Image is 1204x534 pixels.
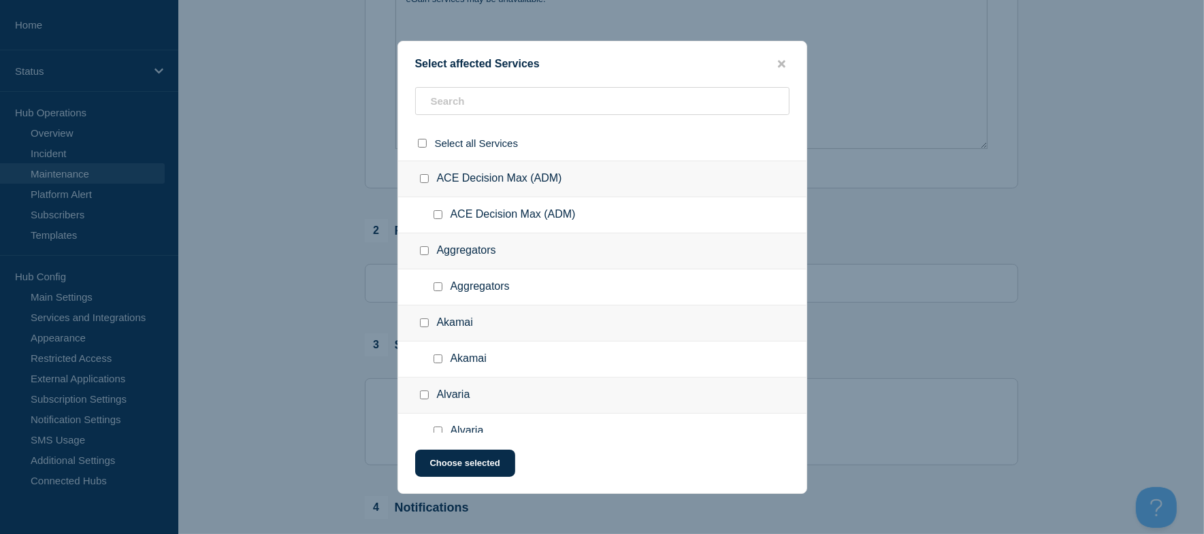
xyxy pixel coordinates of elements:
[435,137,519,149] span: Select all Services
[415,87,790,115] input: Search
[451,352,487,366] span: Akamai
[398,233,807,269] div: Aggregators
[418,139,427,148] input: select all checkbox
[451,424,484,438] span: Alvaria
[398,305,807,341] div: Akamai
[434,427,442,435] input: Alvaria checkbox
[434,354,442,363] input: Akamai checkbox
[434,282,442,291] input: Aggregators checkbox
[415,450,515,477] button: Choose selected
[420,318,429,327] input: Akamai checkbox
[398,378,807,414] div: Alvaria
[398,58,807,71] div: Select affected Services
[451,208,576,222] span: ACE Decision Max (ADM)
[774,58,790,71] button: close button
[434,210,442,219] input: ACE Decision Max (ADM) checkbox
[420,246,429,255] input: Aggregators checkbox
[451,280,510,294] span: Aggregators
[420,390,429,399] input: Alvaria checkbox
[398,161,807,197] div: ACE Decision Max (ADM)
[420,174,429,183] input: ACE Decision Max (ADM) checkbox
